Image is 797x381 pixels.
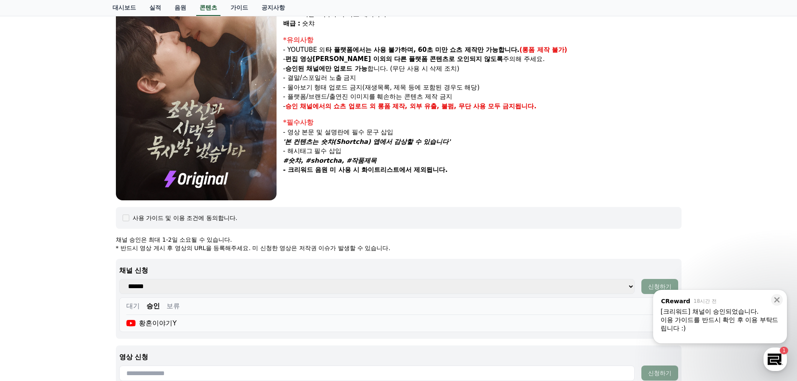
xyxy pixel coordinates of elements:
strong: 승인된 채널에만 업로드 가능 [285,65,367,72]
button: 승인 [146,301,160,311]
p: 채널 신청 [119,266,678,276]
span: 설정 [129,278,139,284]
p: - 주의해 주세요. [283,54,682,64]
button: 신청하기 [641,366,678,381]
button: 대기 [126,301,140,311]
div: 황혼이야기Y [126,318,177,328]
span: 대화 [77,278,87,285]
button: 신청하기 [641,279,678,294]
em: '본 컨텐츠는 숏챠(Shortcha) 앱에서 감상할 수 있습니다' [283,138,451,146]
p: - 몰아보기 형태 업로드 금지(재생목록, 제목 등에 포함된 경우도 해당) [283,83,682,92]
em: #숏챠, #shortcha, #작품제목 [283,157,377,164]
p: - [283,102,682,111]
p: * 반드시 영상 게시 후 영상의 URL을 등록해주세요. 미 신청한 영상은 저작권 이슈가 발생할 수 있습니다. [116,244,682,252]
strong: 롱폼 제작, 외부 유출, 불펌, 무단 사용 모두 금지됩니다. [378,102,537,110]
strong: 타 플랫폼에서는 사용 불가하며, 60초 미만 쇼츠 제작만 가능합니다. [325,46,520,54]
div: 배급 : [283,19,300,28]
span: 1 [85,265,88,271]
strong: 다른 플랫폼 콘텐츠로 오인되지 않도록 [394,55,503,63]
strong: 승인 채널에서의 쇼츠 업로드 외 [285,102,376,110]
a: 설정 [108,265,161,286]
div: 신청하기 [648,369,671,377]
div: *유의사항 [283,35,682,45]
p: - 합니다. (무단 사용 시 삭제 조치) [283,64,682,74]
p: 영상 신청 [119,352,678,362]
strong: (롱폼 제작 불가) [520,46,567,54]
p: - 해시태그 필수 삽입 [283,146,682,156]
div: 사용 가이드 및 이용 조건에 동의합니다. [133,214,238,222]
p: 채널 승인은 최대 1-2일 소요될 수 있습니다. [116,235,682,244]
span: 홈 [26,278,31,284]
strong: 편집 영상[PERSON_NAME] 이외의 [285,55,392,63]
strong: - 크리워드 음원 미 사용 시 화이트리스트에서 제외됩니다. [283,166,448,174]
p: - 플랫폼/브랜드/출연진 이미지를 훼손하는 콘텐츠 제작 금지 [283,92,682,102]
a: 홈 [3,265,55,286]
div: 숏챠 [302,19,682,28]
a: 1대화 [55,265,108,286]
div: *필수사항 [283,118,682,128]
p: - YOUTUBE 외 [283,45,682,55]
button: 보류 [167,301,180,311]
p: - 영상 본문 및 설명란에 필수 문구 삽입 [283,128,682,137]
p: - 결말/스포일러 노출 금지 [283,73,682,83]
div: 신청하기 [648,282,671,291]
